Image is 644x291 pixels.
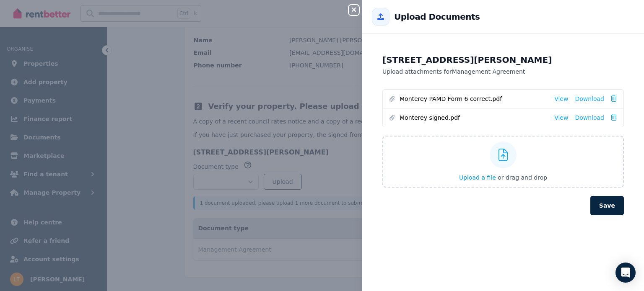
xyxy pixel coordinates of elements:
[615,263,636,283] div: Open Intercom Messenger
[382,67,624,76] p: Upload attachments for Management Agreement
[575,95,604,103] a: Download
[400,95,548,103] span: Monterey PAMD Form 6 correct.pdf
[498,174,547,181] span: or drag and drop
[554,95,568,103] a: View
[382,54,624,66] h2: [STREET_ADDRESS][PERSON_NAME]
[459,174,496,181] span: Upload a file
[400,113,548,122] span: Monterey signed.pdf
[575,113,604,122] a: Download
[554,113,568,122] a: View
[590,196,624,215] button: Save
[459,173,547,182] button: Upload a file or drag and drop
[394,11,480,23] h2: Upload Documents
